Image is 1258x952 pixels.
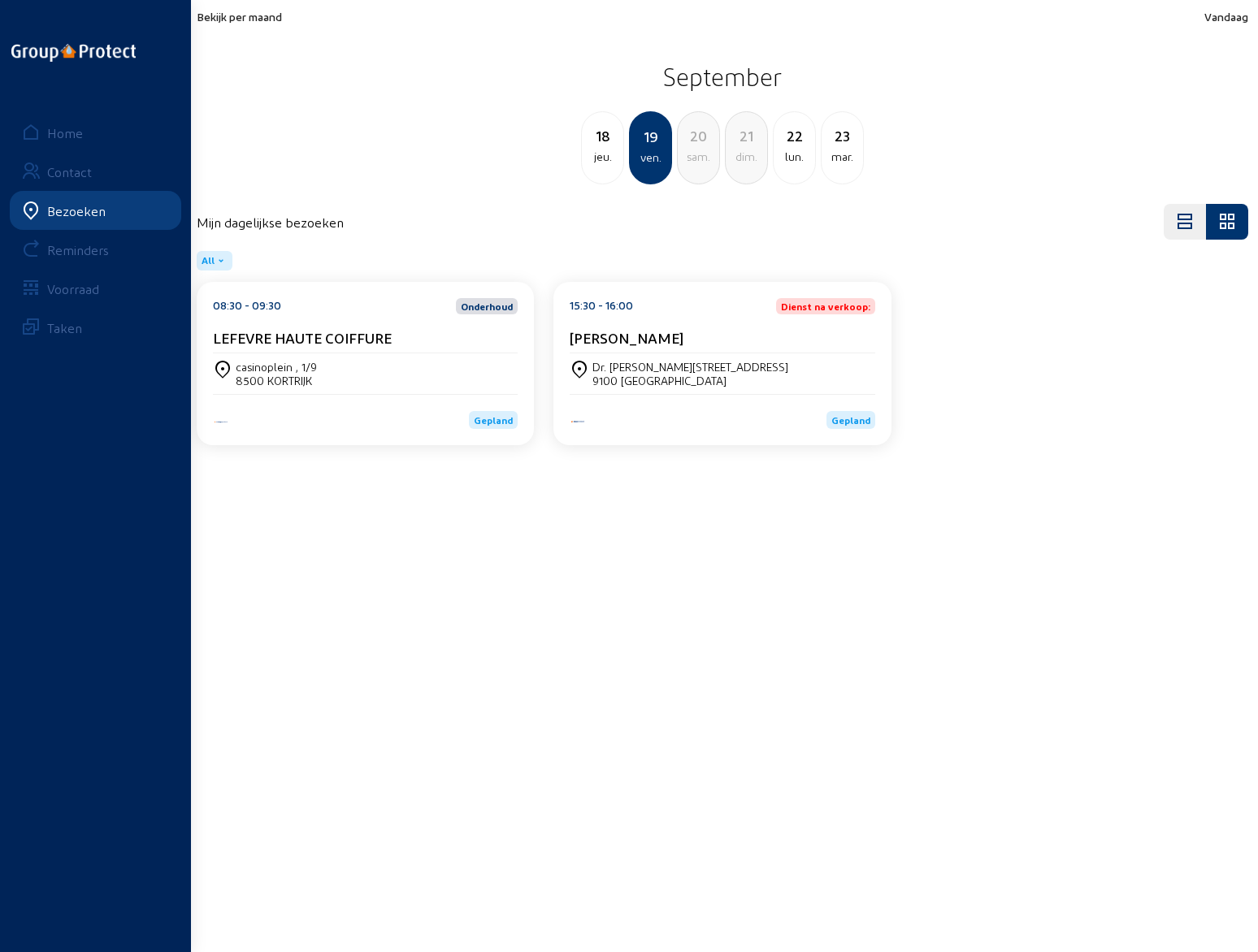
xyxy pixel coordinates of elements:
[197,214,344,230] h4: Mijn dagelijkse bezoeken
[461,301,513,311] span: Onderhoud
[202,254,215,267] span: All
[10,308,181,347] a: Taken
[10,191,181,230] a: Bezoeken
[781,301,870,311] span: Dienst na verkoop:
[592,374,788,387] div: 9100 [GEOGRAPHIC_DATA]
[213,329,392,346] cam-card-title: LEFEVRE HAUTE COIFFURE
[570,298,633,314] div: 15:30 - 16:00
[822,124,863,147] div: 23
[570,419,586,424] img: Aqua Protect
[213,420,229,424] img: Energy Protect HVAC
[678,147,719,167] div: sam.
[631,125,670,148] div: 19
[197,56,1248,97] h2: September
[631,148,670,167] div: ven.
[592,360,788,374] div: Dr. [PERSON_NAME][STREET_ADDRESS]
[1204,10,1248,24] span: Vandaag
[10,269,181,308] a: Voorraad
[774,124,815,147] div: 22
[831,414,870,426] span: Gepland
[10,230,181,269] a: Reminders
[47,203,106,219] div: Bezoeken
[10,113,181,152] a: Home
[197,10,282,24] span: Bekijk per maand
[213,298,281,314] div: 08:30 - 09:30
[474,414,513,426] span: Gepland
[236,374,317,387] div: 8500 KORTRIJK
[582,147,623,167] div: jeu.
[678,124,719,147] div: 20
[10,152,181,191] a: Contact
[236,360,317,374] div: casinoplein , 1/9
[822,147,863,167] div: mar.
[47,320,82,335] div: Taken
[726,147,767,167] div: dim.
[47,125,83,141] div: Home
[774,147,815,167] div: lun.
[47,281,99,296] div: Voorraad
[47,164,92,180] div: Contact
[570,329,683,346] cam-card-title: [PERSON_NAME]
[47,242,109,257] div: Reminders
[582,124,623,147] div: 18
[726,124,767,147] div: 21
[11,44,136,62] img: logo-oneline.png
